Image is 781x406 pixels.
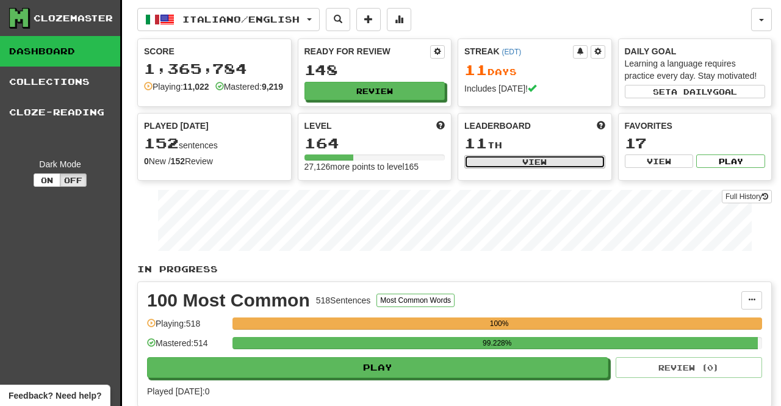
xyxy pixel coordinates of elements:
button: Most Common Words [376,294,455,307]
span: 11 [464,134,488,151]
a: (EDT) [502,48,521,56]
span: Leaderboard [464,120,531,132]
span: a daily [671,87,713,96]
div: 518 Sentences [316,294,371,306]
div: Includes [DATE]! [464,82,605,95]
div: Day s [464,62,605,78]
span: Level [304,120,332,132]
div: Streak [464,45,573,57]
div: Mastered: 514 [147,337,226,357]
div: Favorites [625,120,766,132]
span: Italiano / English [182,14,300,24]
button: View [464,155,605,169]
button: Search sentences [326,8,350,31]
div: Playing: 518 [147,317,226,338]
div: Daily Goal [625,45,766,57]
div: Clozemaster [34,12,113,24]
strong: 0 [144,156,149,166]
button: Italiano/English [137,8,320,31]
button: Add sentence to collection [356,8,381,31]
span: 152 [144,134,179,151]
button: Off [60,173,87,187]
div: th [464,136,605,151]
span: Played [DATE] [144,120,209,132]
button: More stats [387,8,411,31]
button: On [34,173,60,187]
span: Open feedback widget [9,390,101,402]
div: 100% [236,317,762,330]
div: 17 [625,136,766,151]
div: sentences [144,136,285,151]
span: 11 [464,61,488,78]
button: Review (0) [616,357,762,378]
button: Review [304,82,445,100]
div: 27,126 more points to level 165 [304,161,445,173]
strong: 9,219 [262,82,283,92]
div: Ready for Review [304,45,431,57]
div: 164 [304,136,445,151]
p: In Progress [137,263,772,275]
div: Playing: [144,81,209,93]
div: New / Review [144,155,285,167]
div: 100 Most Common [147,291,310,310]
span: Played [DATE]: 0 [147,386,209,396]
strong: 11,022 [183,82,209,92]
a: Full History [722,190,772,203]
button: Play [147,357,608,378]
div: Mastered: [215,81,283,93]
div: 148 [304,62,445,78]
button: Play [696,154,765,168]
div: Learning a language requires practice every day. Stay motivated! [625,57,766,82]
div: Score [144,45,285,57]
div: Dark Mode [9,158,111,170]
strong: 152 [171,156,185,166]
button: View [625,154,694,168]
span: This week in points, UTC [597,120,605,132]
div: 99.228% [236,337,758,349]
button: Seta dailygoal [625,85,766,98]
div: 1,365,784 [144,61,285,76]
